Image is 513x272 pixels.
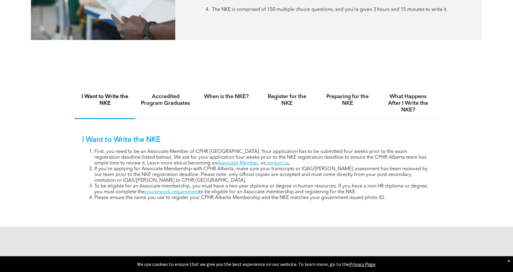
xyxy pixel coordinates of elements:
[94,149,431,166] li: First, you need to be an Associate Member of CPHR [GEOGRAPHIC_DATA]. Your application has to be s...
[383,93,433,113] h4: What Happens After I Write the NKE?
[94,184,431,195] li: To be eligible for an Associate membership, you must have a two-year diploma or degree in human r...
[267,161,290,166] a: contact us.
[145,190,199,194] a: coursework requirement
[262,93,312,107] h4: Register for the NKE
[217,161,258,166] a: Associate Member
[349,261,376,267] a: Privacy Page.
[508,258,510,264] div: Dismiss notification
[212,7,448,12] span: The NKE is comprised of 150 multiple choice questions, and you’re given 3 hours and 15 minutes to...
[141,93,190,107] h4: Accredited Program Graduates
[201,93,251,100] h4: When is the NKE?
[94,166,431,184] li: If you’re applying for Associate Membership with CPHR Alberta, make sure your transcripts or IQAS...
[323,93,372,107] h4: Preparing for the NKE
[80,93,130,107] h4: I Want to Write the NKE
[82,136,431,144] p: I Want to Write the NKE
[94,195,431,201] li: Please ensure the name you use to register your CPHR Alberta Membership and the NKE matches your ...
